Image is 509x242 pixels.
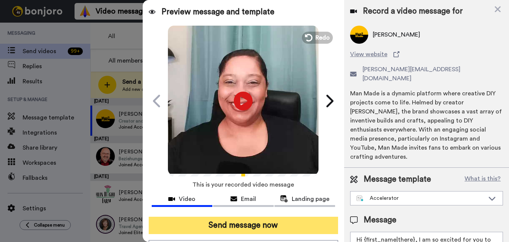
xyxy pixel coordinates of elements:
img: nextgen-template.svg [357,196,364,202]
span: Email [241,195,256,204]
a: View website [350,50,503,59]
div: Man Made is a dynamic platform where creative DIY projects come to life. Helmed by creator [PERSO... [350,89,503,161]
span: Landing page [292,195,329,204]
span: View website [350,50,387,59]
span: [PERSON_NAME][EMAIL_ADDRESS][DOMAIN_NAME] [363,65,503,83]
span: Message [364,214,396,226]
span: This is your recorded video message [192,176,294,193]
span: Video [179,195,195,204]
button: Send message now [149,217,338,234]
div: Accelerator [357,195,485,202]
button: What is this? [462,174,503,185]
span: Message template [364,174,431,185]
